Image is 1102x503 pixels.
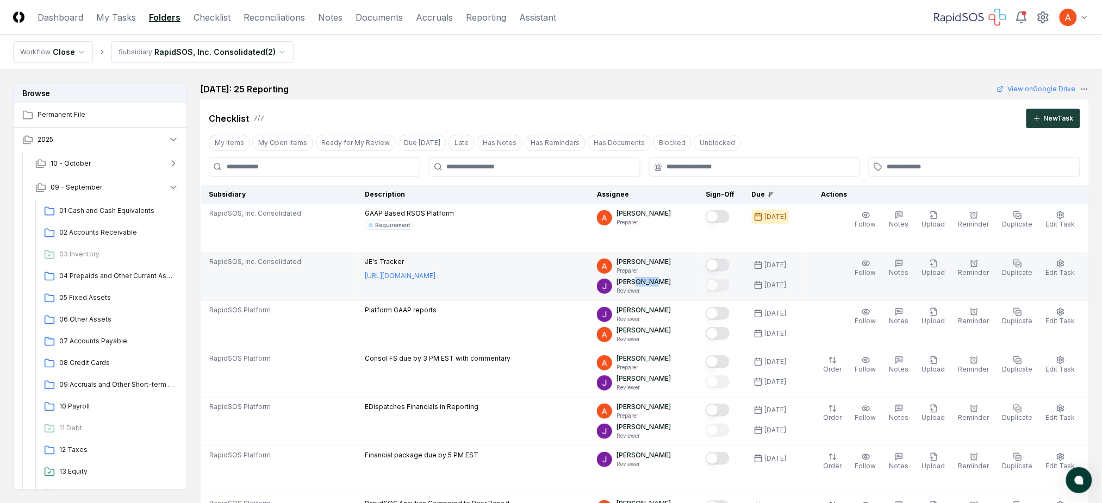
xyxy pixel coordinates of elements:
a: 01 Cash and Cash Equivalents [40,202,179,221]
p: [PERSON_NAME] [617,450,671,460]
img: Logo [13,11,24,23]
span: 09 - September [51,183,102,192]
span: Edit Task [1046,268,1075,276]
button: Mark complete [706,452,730,465]
a: 09 Accruals and Other Short-term Liabilities [40,375,179,395]
button: Ready for My Review [315,135,396,151]
button: Reminder [956,450,992,473]
button: Reminder [956,305,992,328]
div: [DATE] [765,309,787,318]
th: Sign-Off [697,185,743,204]
button: Mark complete [706,210,730,223]
button: Upload [920,305,948,328]
h3: Browse [14,83,186,103]
span: Upload [922,462,945,470]
button: Mark complete [706,375,730,388]
th: Subsidiary [201,185,357,204]
span: Notes [889,413,909,422]
button: Follow [853,305,879,328]
a: Reporting [466,11,506,24]
div: New Task [1044,114,1074,123]
div: Subsidiary [119,47,152,57]
button: Mark complete [706,279,730,292]
p: [PERSON_NAME] [617,354,671,363]
span: Upload [922,268,945,276]
button: Mark complete [706,355,730,368]
span: RapidSOS Platform [209,305,271,315]
th: Description [356,185,588,204]
button: Edit Task [1044,450,1078,473]
a: [URL][DOMAIN_NAME] [365,271,435,281]
p: Reviewer [617,335,671,343]
span: RapidSOS, Inc. Consolidated [209,209,301,218]
button: My Open Items [252,135,313,151]
button: Upload [920,257,948,280]
img: ACg8ocK3mdmu6YYpaRl40uhUUGu9oxSxFSb1vbjsnEih2JuwAH1PGA=s96-c [597,355,612,370]
span: Permanent File [38,110,179,120]
button: Order [821,450,844,473]
button: Reminder [956,257,992,280]
button: Edit Task [1044,354,1078,376]
span: Edit Task [1046,220,1075,228]
p: [PERSON_NAME] [617,305,671,315]
span: 03 Inventory [59,249,175,259]
p: Reviewer [617,383,671,392]
p: Preparer [617,363,671,372]
span: Upload [922,365,945,373]
p: Preparer [617,267,671,275]
p: [PERSON_NAME] [617,422,671,432]
a: Reconciliations [244,11,305,24]
p: Financial package due by 5 PM EST [365,450,478,460]
p: [PERSON_NAME] [617,209,671,218]
span: Notes [889,220,909,228]
span: 08 Credit Cards [59,358,175,368]
button: Notes [887,257,911,280]
span: Upload [922,413,945,422]
span: Duplicate [1003,413,1033,422]
button: My Items [209,135,250,151]
span: Follow [855,462,876,470]
h2: [DATE]: 25 Reporting [200,83,289,96]
span: Upload [922,220,945,228]
button: Duplicate [1000,305,1035,328]
span: RapidSOS Platform [209,450,271,460]
a: 10 Payroll [40,397,179,417]
button: 09 - September [27,175,188,199]
p: EDispatches Financials in Reporting [365,402,478,412]
button: Edit Task [1044,209,1078,231]
button: Notes [887,354,911,376]
a: 04 Prepaids and Other Current Assets [40,267,179,286]
button: Follow [853,257,879,280]
p: [PERSON_NAME] [617,402,671,412]
img: ACg8ocK3mdmu6YYpaRl40uhUUGu9oxSxFSb1vbjsnEih2JuwAH1PGA=s96-c [597,404,612,419]
button: Notes [887,402,911,425]
button: Blocked [653,135,692,151]
div: [DATE] [765,329,787,338]
div: [DATE] [765,280,787,290]
span: 01 Cash and Cash Equivalents [59,206,175,216]
div: [DATE] [765,454,787,463]
span: 05 Fixed Assets [59,293,175,303]
p: Consol FS due by 3 PM EST with commentary [365,354,510,363]
button: Mark complete [706,327,730,340]
button: Mark complete [706,307,730,320]
button: Order [821,402,844,425]
span: Follow [855,317,876,325]
img: ACg8ocKTC56tjQR6-o9bi8poVV4j_qMfO6M0RniyL9InnBgkmYdNig=s96-c [597,452,612,467]
p: GAAP Based RSOS Platform [365,209,454,218]
div: Requirement [375,221,410,229]
img: ACg8ocK3mdmu6YYpaRl40uhUUGu9oxSxFSb1vbjsnEih2JuwAH1PGA=s96-c [1060,9,1077,26]
img: ACg8ocKTC56tjQR6-o9bi8poVV4j_qMfO6M0RniyL9InnBgkmYdNig=s96-c [597,424,612,439]
span: 07 Accounts Payable [59,336,175,346]
nav: breadcrumb [13,41,294,63]
button: Reminder [956,354,992,376]
span: 09 Accruals and Other Short-term Liabilities [59,380,175,389]
span: Duplicate [1003,365,1033,373]
button: Due Today [398,135,446,151]
p: Reviewer [617,287,671,295]
span: 11 Debt [59,423,175,433]
div: [DATE] [765,425,787,435]
img: ACg8ocKTC56tjQR6-o9bi8poVV4j_qMfO6M0RniyL9InnBgkmYdNig=s96-c [597,307,612,322]
span: RapidSOS, Inc. Consolidated [209,257,301,267]
p: JE's Tracker [365,257,435,267]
